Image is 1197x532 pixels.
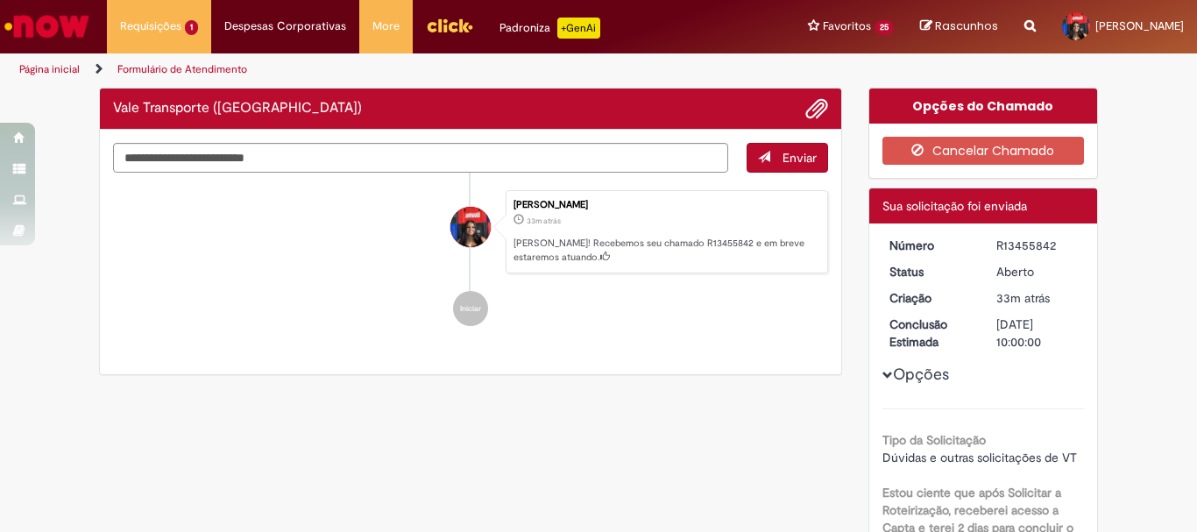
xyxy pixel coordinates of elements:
[450,207,491,247] div: Mickelly Freitas Silva
[876,263,984,280] dt: Status
[882,198,1027,214] span: Sua solicitação foi enviada
[1095,18,1184,33] span: [PERSON_NAME]
[113,101,362,117] h2: Vale Transporte (VT) Histórico de tíquete
[875,20,894,35] span: 25
[113,143,728,173] textarea: Digite sua mensagem aqui...
[882,137,1085,165] button: Cancelar Chamado
[805,97,828,120] button: Adicionar anexos
[876,316,984,351] dt: Conclusão Estimada
[783,150,817,166] span: Enviar
[996,237,1078,254] div: R13455842
[117,62,247,76] a: Formulário de Atendimento
[869,89,1098,124] div: Opções do Chamado
[514,237,818,264] p: [PERSON_NAME]! Recebemos seu chamado R13455842 e em breve estaremos atuando.
[19,62,80,76] a: Página inicial
[2,9,92,44] img: ServiceNow
[185,20,198,35] span: 1
[882,450,1077,465] span: Dúvidas e outras solicitações de VT
[996,289,1078,307] div: 28/08/2025 08:46:15
[372,18,400,35] span: More
[120,18,181,35] span: Requisições
[996,290,1050,306] span: 33m atrás
[876,237,984,254] dt: Número
[527,216,561,226] time: 28/08/2025 08:46:15
[876,289,984,307] dt: Criação
[527,216,561,226] span: 33m atrás
[13,53,785,86] ul: Trilhas de página
[935,18,998,34] span: Rascunhos
[996,316,1078,351] div: [DATE] 10:00:00
[996,290,1050,306] time: 28/08/2025 08:46:15
[113,190,828,274] li: Mickelly Freitas Silva
[823,18,871,35] span: Favoritos
[557,18,600,39] p: +GenAi
[882,432,986,448] b: Tipo da Solicitação
[499,18,600,39] div: Padroniza
[426,12,473,39] img: click_logo_yellow_360x200.png
[113,173,828,344] ul: Histórico de tíquete
[920,18,998,35] a: Rascunhos
[996,263,1078,280] div: Aberto
[224,18,346,35] span: Despesas Corporativas
[514,200,818,210] div: [PERSON_NAME]
[747,143,828,173] button: Enviar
